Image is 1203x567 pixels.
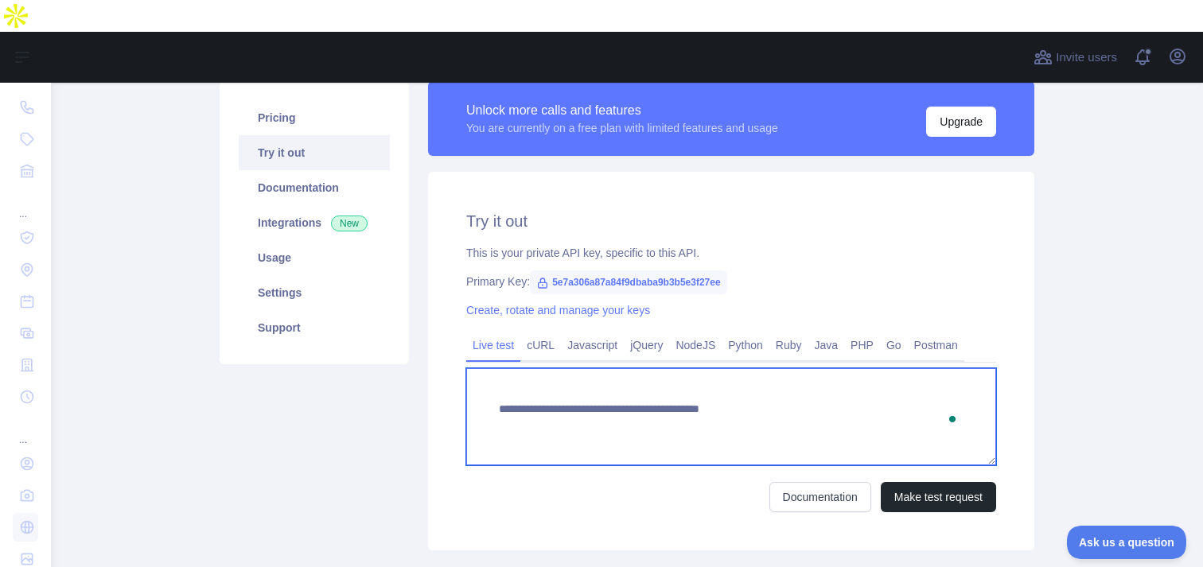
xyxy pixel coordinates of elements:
button: Make test request [881,482,996,512]
a: jQuery [624,332,669,358]
a: PHP [844,332,880,358]
a: Live test [466,332,520,358]
a: Settings [239,275,390,310]
div: ... [13,414,38,446]
textarea: To enrich screen reader interactions, please activate Accessibility in Grammarly extension settings [466,368,996,465]
h2: Try it out [466,210,996,232]
button: Invite users [1030,45,1120,70]
a: Usage [239,240,390,275]
span: Invite users [1056,49,1117,67]
div: ... [13,188,38,220]
a: Postman [908,332,964,358]
a: Python [722,332,769,358]
a: Go [880,332,908,358]
a: Create, rotate and manage your keys [466,304,650,317]
a: Java [808,332,845,358]
span: 5e7a306a87a84f9dbaba9b3b5e3f27ee [530,270,727,294]
a: cURL [520,332,561,358]
button: Upgrade [926,107,996,137]
div: Unlock more calls and features [466,101,778,120]
div: Primary Key: [466,274,996,289]
a: Pricing [239,100,390,135]
iframe: Toggle Customer Support [1067,526,1187,559]
span: New [331,216,368,231]
a: Documentation [239,170,390,205]
a: Ruby [769,332,808,358]
div: You are currently on a free plan with limited features and usage [466,120,778,136]
a: Javascript [561,332,624,358]
a: Integrations New [239,205,390,240]
div: This is your private API key, specific to this API. [466,245,996,261]
a: Support [239,310,390,345]
a: Documentation [769,482,871,512]
a: Try it out [239,135,390,170]
a: NodeJS [669,332,722,358]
